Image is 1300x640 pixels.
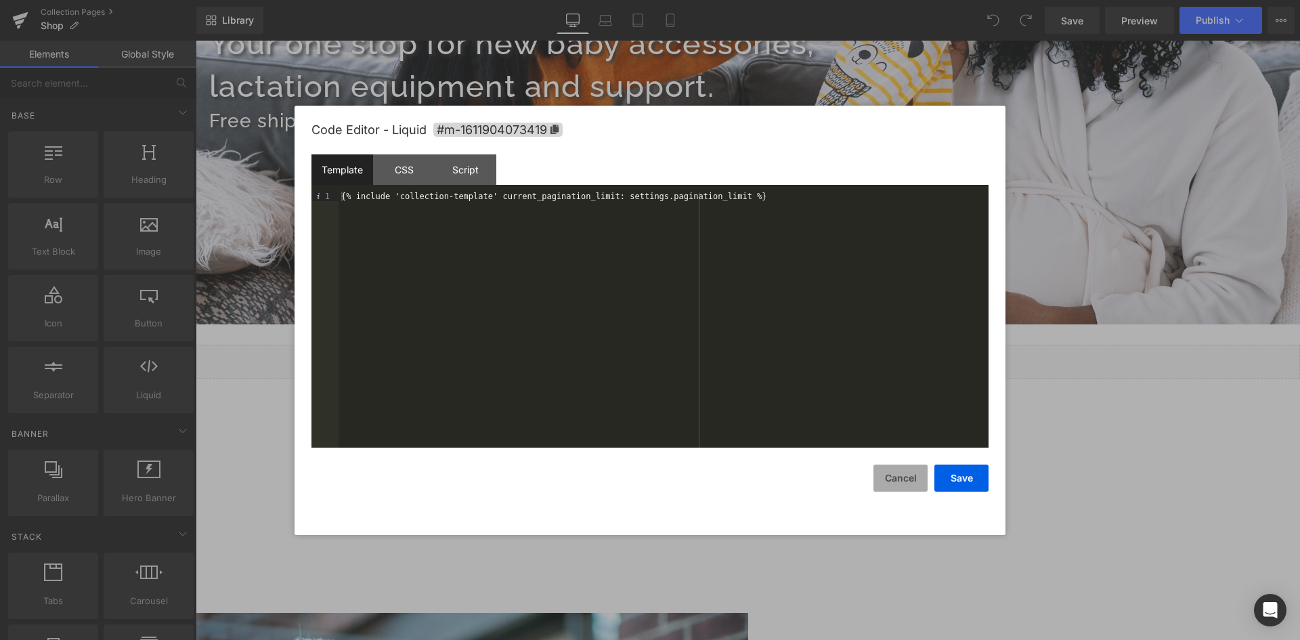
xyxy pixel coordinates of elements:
[311,192,339,201] div: 1
[435,154,496,185] div: Script
[373,154,435,185] div: CSS
[433,123,563,137] span: Click to copy
[14,24,1104,67] h1: lactation equipment and support.
[1254,594,1286,626] div: Open Intercom Messenger
[311,123,427,137] span: Code Editor - Liquid
[311,154,373,185] div: Template
[934,465,989,492] button: Save
[14,67,1104,93] h2: Free shipping for purchases over $50!
[873,465,928,492] button: Cancel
